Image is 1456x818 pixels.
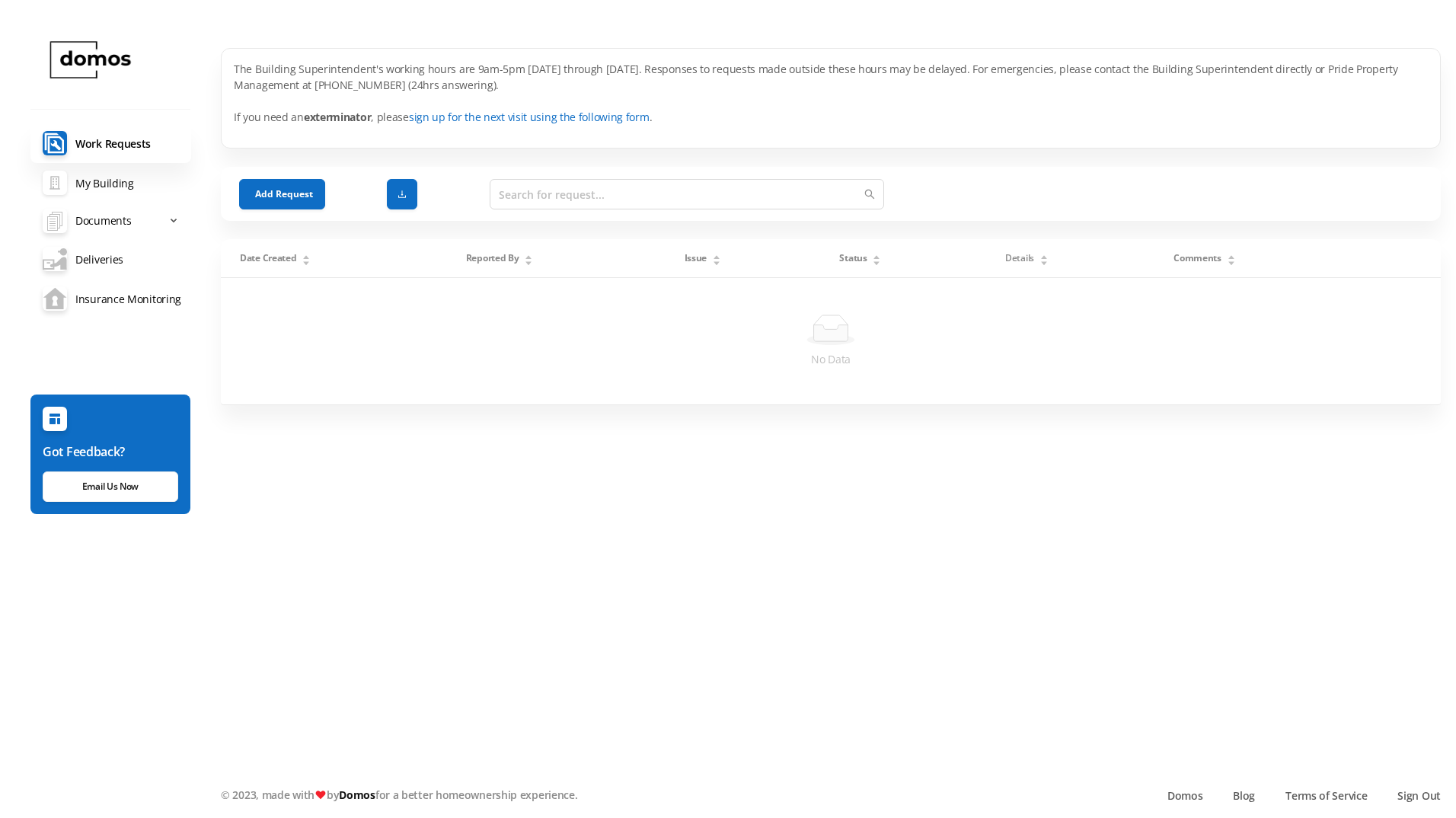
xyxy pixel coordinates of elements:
[43,471,178,502] a: Email Us Now
[240,251,296,265] span: Date Created
[302,253,311,257] i: icon: caret-up
[30,279,191,318] a: Insurance Monitoring
[1173,251,1221,265] span: Comments
[30,239,191,279] a: Deliveries
[525,259,533,264] i: icon: caret-down
[873,253,881,257] i: icon: caret-up
[234,61,1428,125] p: The Building Superintendent's working hours are 9am-5pm [DATE] through [DATE]. Responses to reque...
[490,179,884,209] input: Search for request...
[304,110,371,124] b: exterminator
[1167,788,1203,804] a: Domos
[1039,253,1049,262] div: Sort
[409,110,650,124] a: sign up for the next visit using the following form
[713,259,721,264] i: icon: caret-down
[239,179,325,209] button: Add Request
[839,251,867,265] span: Status
[524,253,533,262] div: Sort
[302,259,311,264] i: icon: caret-down
[30,163,191,203] a: My Building
[712,253,721,262] div: Sort
[873,259,881,264] i: icon: caret-down
[1005,251,1034,265] span: Details
[1227,259,1235,264] i: icon: caret-down
[233,351,1429,368] p: No Data
[75,206,131,236] span: Documents
[1285,788,1367,804] a: Terms of Service
[1233,788,1255,804] a: Blog
[1039,259,1048,264] i: icon: caret-down
[30,123,191,163] a: Work Requests
[1039,253,1048,257] i: icon: caret-up
[1397,788,1441,804] a: Sign Out
[864,189,875,200] i: icon: search
[685,251,707,265] span: Issue
[1227,253,1235,257] i: icon: caret-up
[221,787,838,803] p: © 2023, made with by for a better homeownership experience.
[43,443,178,461] h6: Got Feedback?
[713,253,721,257] i: icon: caret-up
[302,253,311,262] div: Sort
[872,253,881,262] div: Sort
[1227,253,1236,262] div: Sort
[525,253,533,257] i: icon: caret-up
[387,179,417,209] button: icon: download
[339,788,375,802] a: Domos
[466,251,519,265] span: Reported By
